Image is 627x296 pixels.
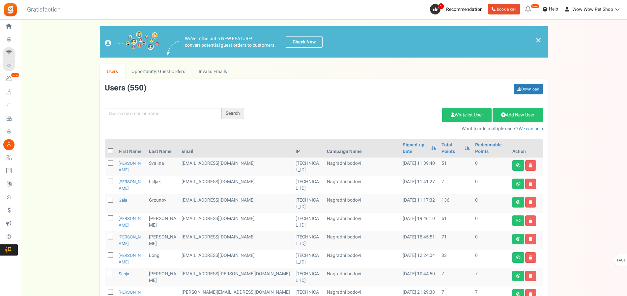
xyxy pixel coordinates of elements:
em: New [11,73,19,77]
img: Gratisfaction [3,2,18,17]
i: View details [516,237,521,241]
input: Search by email or name [105,108,222,119]
th: Email [179,139,293,158]
a: [PERSON_NAME] [119,160,141,173]
td: customer [179,176,293,194]
p: Want to add multiple users? [254,126,543,132]
p: We've rolled out a NEW FEATURE! convert potential guest orders to customers. [185,36,276,49]
i: View details [516,163,521,167]
td: ljiljak [146,176,179,194]
td: 7 [472,268,510,286]
td: Nagradni bodovi [324,194,400,213]
td: 136 [439,194,472,213]
a: × [535,36,541,44]
i: View details [516,182,521,186]
td: 51 [439,158,472,176]
a: Check Now [286,36,323,48]
a: Opportunity: Guest Orders [125,64,192,79]
span: FAQs [617,254,626,267]
i: Delete user [529,200,532,204]
th: Action [510,139,543,158]
td: Grzunov [146,194,179,213]
td: [EMAIL_ADDRESS][DOMAIN_NAME] [179,194,293,213]
td: [DATE] 11:41:27 [400,176,439,194]
a: Total Points [442,142,461,155]
h3: Gratisfaction [20,3,68,16]
td: 0 [472,194,510,213]
th: Last Name [146,139,179,158]
td: [DATE] 11:39:40 [400,158,439,176]
td: customer [179,268,293,286]
a: Users [100,64,125,79]
i: Delete user [529,182,532,186]
th: First Name [116,139,146,158]
td: [DATE] 12:24:04 [400,250,439,268]
td: [PERSON_NAME] [146,231,179,250]
span: Recommendation [446,6,483,13]
th: Campaign Name [324,139,400,158]
i: View details [516,256,521,259]
th: IP [293,139,324,158]
td: [TECHNICAL_ID] [293,194,324,213]
a: [PERSON_NAME] [119,252,141,265]
span: Help [547,6,558,12]
td: Nagradni bodovi [324,250,400,268]
a: [PERSON_NAME] [119,215,141,228]
em: New [531,4,539,9]
td: Nagradni bodovi [324,158,400,176]
td: [DATE] 11:17:32 [400,194,439,213]
a: [PERSON_NAME] [119,234,141,247]
span: Wow Wow Pet Shop [572,6,613,13]
i: Delete user [529,219,532,223]
td: [EMAIL_ADDRESS][DOMAIN_NAME] [179,250,293,268]
i: Delete user [529,256,532,259]
i: View details [516,219,521,223]
td: 61 [439,213,472,231]
a: Sanja [119,271,129,277]
a: We can help [519,125,543,132]
div: Search [222,108,244,119]
td: [EMAIL_ADDRESS][DOMAIN_NAME] [179,158,293,176]
td: 7 [439,176,472,194]
td: [PERSON_NAME] [146,268,179,286]
span: 550 [130,82,144,94]
td: 0 [472,231,510,250]
td: Nagradni bodovi [324,231,400,250]
i: Delete user [529,163,532,167]
td: [DATE] 18:45:51 [400,231,439,250]
i: View details [516,274,521,278]
a: New [3,73,18,85]
td: [DATE] 19:46:10 [400,213,439,231]
td: [TECHNICAL_ID] [293,213,324,231]
td: [EMAIL_ADDRESS][DOMAIN_NAME] [179,231,293,250]
td: [EMAIL_ADDRESS][DOMAIN_NAME] [179,213,293,231]
a: Signed-up Date [403,142,428,155]
td: 33 [439,250,472,268]
td: Nagradni bodovi [324,176,400,194]
i: View details [516,200,521,204]
td: 71 [439,231,472,250]
td: [TECHNICAL_ID] [293,158,324,176]
td: [TECHNICAL_ID] [293,176,324,194]
img: images [105,31,159,53]
a: Invalid Emails [192,64,234,79]
td: [TECHNICAL_ID] [293,250,324,268]
a: 1 Recommendation [430,4,485,14]
a: Add New User [493,108,543,122]
td: [PERSON_NAME] [146,213,179,231]
td: 0 [472,213,510,231]
i: Delete user [529,237,532,241]
a: Help [540,4,561,14]
a: Book a call [488,4,520,14]
td: Nagradni bodovi [324,268,400,286]
td: Svalina [146,158,179,176]
h3: Users ( ) [105,84,146,92]
td: 7 [439,268,472,286]
td: 0 [472,250,510,268]
td: Nagradni bodovi [324,213,400,231]
i: Delete user [529,274,532,278]
td: 0 [472,176,510,194]
td: [TECHNICAL_ID] [293,268,324,286]
td: [TECHNICAL_ID] [293,231,324,250]
a: [PERSON_NAME] [119,179,141,191]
